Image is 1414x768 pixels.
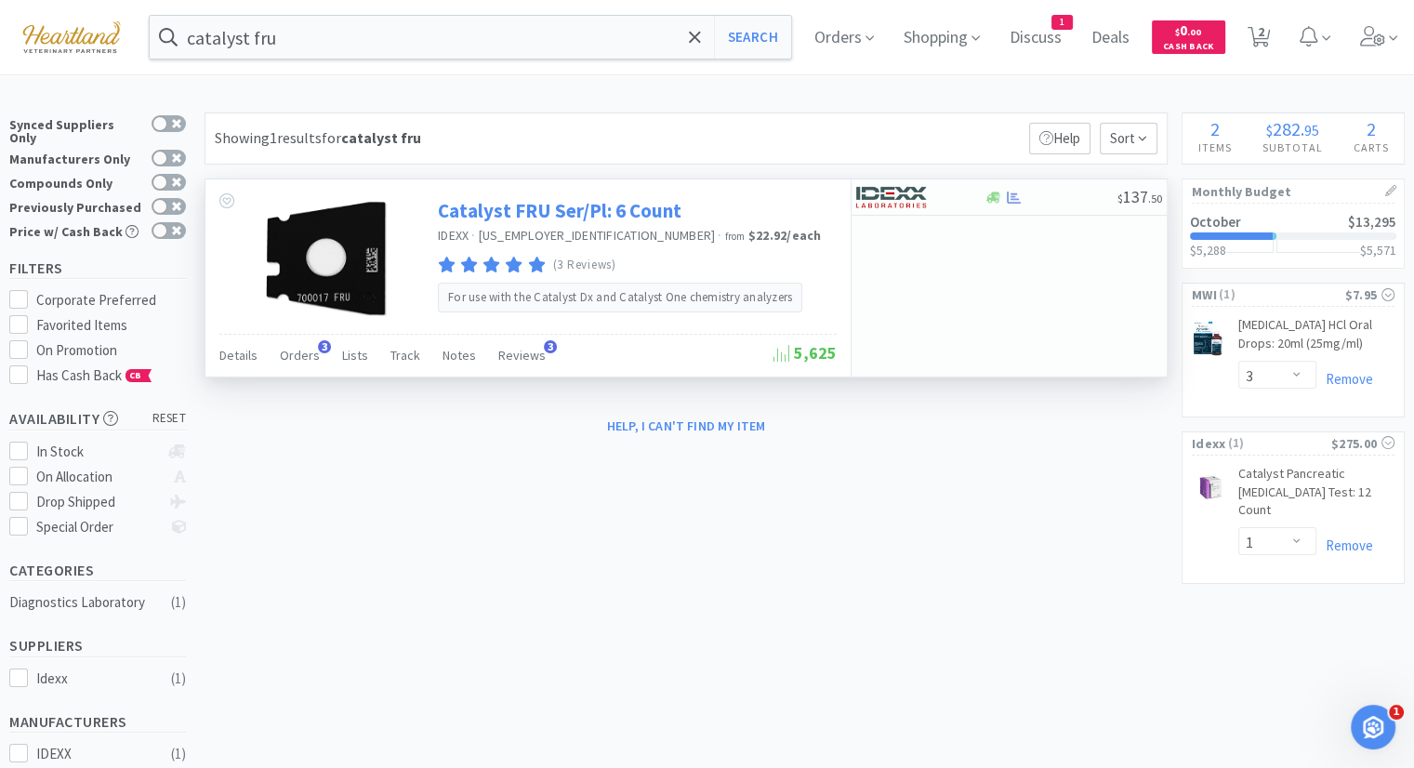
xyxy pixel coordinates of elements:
div: ( 1 ) [171,668,186,690]
div: ( 1 ) [171,743,186,765]
span: MWI [1192,285,1217,305]
a: October$13,295$5,288$5,571 [1183,204,1404,268]
input: Search by item, sku, manufacturer, ingredient, size... [150,16,791,59]
div: . [1247,120,1338,139]
p: (3 Reviews) [553,256,616,275]
span: Notes [443,347,476,364]
button: Help, I can't find my item [596,410,777,442]
div: ( 1 ) [171,591,186,614]
img: 483bac7965e64df1b8a05887fb6e52e5_742078.jpeg [1192,469,1229,506]
a: Remove [1316,536,1373,554]
a: Catalyst FRU Ser/Pl: 6 Count [438,198,681,223]
div: Synced Suppliers Only [9,115,142,144]
span: 0 [1175,21,1201,39]
span: Has Cash Back [36,366,152,384]
h3: $ [1360,244,1396,257]
span: 5,571 [1367,242,1396,258]
iframe: Intercom live chat [1351,705,1395,749]
span: 282 [1273,117,1301,140]
h4: Carts [1338,139,1404,156]
div: Favorited Items [36,314,187,337]
p: Help [1029,123,1090,154]
strong: catalyst fru [341,128,421,147]
div: Idexx [36,668,152,690]
h1: Monthly Budget [1192,179,1394,204]
span: 137 [1117,186,1162,207]
span: Orders [280,347,320,364]
span: 1 [1052,16,1072,29]
div: Showing 1 results [215,126,421,151]
button: Search [714,16,791,59]
span: $ [1117,192,1123,205]
div: Corporate Preferred [36,289,187,311]
a: IDEXX [438,227,469,244]
strong: $22.92 / each [748,227,822,244]
span: 3 [544,340,557,353]
a: [MEDICAL_DATA] HCl Oral Drops: 20ml (25mg/ml) [1238,316,1394,360]
span: $5,288 [1190,242,1226,258]
div: $275.00 [1331,433,1394,454]
span: · [718,227,721,244]
div: Special Order [36,516,160,538]
img: cad7bdf275c640399d9c6e0c56f98fd2_10.png [9,11,134,62]
span: Idexx [1192,433,1226,454]
a: 2 [1240,32,1278,48]
div: Price w/ Cash Back [9,222,142,238]
p: For use with the Catalyst Dx and Catalyst One chemistry analyzers [448,289,792,306]
div: Previously Purchased [9,198,142,214]
span: $13,295 [1348,213,1396,231]
span: 2 [1210,117,1220,140]
span: reset [152,409,187,429]
span: 5,625 [773,342,837,364]
div: IDEXX [36,743,152,765]
span: for [322,128,421,147]
h5: Filters [9,258,186,279]
a: Discuss1 [1002,30,1069,46]
div: On Allocation [36,466,160,488]
h5: Categories [9,560,186,581]
span: Lists [342,347,368,364]
span: 95 [1304,121,1319,139]
div: Compounds Only [9,174,142,190]
div: $7.95 [1345,285,1395,305]
span: Details [219,347,258,364]
span: [US_EMPLOYER_IDENTIFICATION_NUMBER] [479,227,716,244]
span: . 50 [1148,192,1162,205]
h5: Suppliers [9,635,186,656]
span: 1 [1389,705,1404,720]
div: Drop Shipped [36,491,160,513]
h5: Availability [9,408,186,430]
a: Remove [1316,370,1373,388]
span: ( 1 ) [1226,434,1331,453]
span: Cash Back [1163,42,1214,54]
h4: Subtotal [1247,139,1338,156]
span: CB [126,370,145,381]
div: In Stock [36,441,160,463]
span: 3 [318,340,331,353]
a: $0.00Cash Back [1152,12,1225,62]
span: 2 [1367,117,1376,140]
span: . 00 [1187,26,1201,38]
img: 9fd24f6202c14ee5b631c2f293e5f08b_657114.png [266,198,387,319]
span: Reviews [498,347,546,364]
h2: October [1190,215,1241,229]
h5: Manufacturers [9,711,186,733]
img: 13250b0087d44d67bb1668360c5632f9_13.png [856,183,926,211]
span: Sort [1100,123,1157,154]
span: from [725,230,746,243]
a: Catalyst Pancreatic [MEDICAL_DATA] Test: 12 Count [1238,465,1394,527]
div: Diagnostics Laboratory [9,591,160,614]
a: Deals [1084,30,1137,46]
img: bd1e518e8c2740598546cae4eb604f44_7077.png [1192,320,1223,357]
span: $ [1175,26,1180,38]
span: · [471,227,475,244]
div: On Promotion [36,339,187,362]
span: Track [390,347,420,364]
h4: Items [1183,139,1247,156]
div: Manufacturers Only [9,150,142,166]
span: $ [1266,121,1273,139]
span: ( 1 ) [1217,285,1345,304]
